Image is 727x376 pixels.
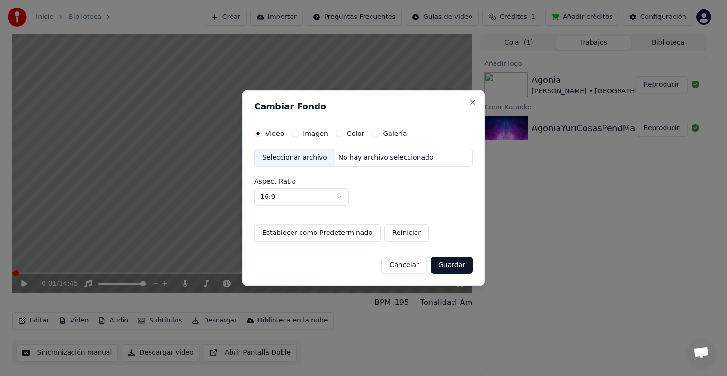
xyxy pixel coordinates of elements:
label: Imagen [303,130,328,137]
label: Color [347,130,364,137]
button: Guardar [431,257,473,274]
label: Galería [383,130,407,137]
button: Establecer como Predeterminado [254,224,381,242]
button: Reiniciar [384,224,429,242]
label: Aspect Ratio [254,178,473,185]
button: Cancelar [381,257,427,274]
div: No hay archivo seleccionado [335,153,437,162]
div: Seleccionar archivo [255,149,335,166]
label: Video [266,130,284,137]
h2: Cambiar Fondo [254,102,473,111]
